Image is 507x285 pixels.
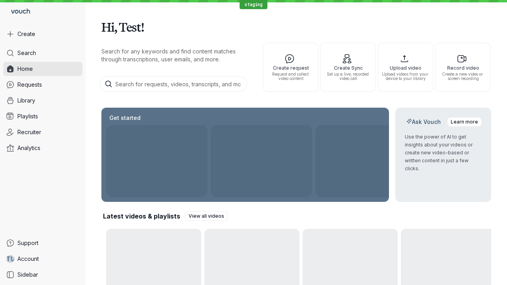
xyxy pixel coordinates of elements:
span: Learn more [451,118,478,126]
span: Upload videos from your device to your library [381,72,430,81]
span: Playlists [17,112,38,120]
span: Record video [439,65,487,70]
p: Search for any keywords and find content matches through transcriptions, user emails, and more. [101,47,249,63]
a: Library [3,93,82,108]
p: Use the power of AI to get insights about your videos or create new video-based or written conten... [405,133,482,173]
span: Search [17,49,36,57]
a: TUAccount [3,252,82,266]
span: Library [17,97,35,104]
h2: Latest videos & playlists [103,212,180,220]
a: View all videos [185,211,228,221]
a: Requests [3,78,82,92]
a: Support [3,236,82,250]
button: Record videoCreate a new video or screen recording [435,43,491,92]
h2: Ask Vouch [405,118,442,126]
a: Sidebar [3,268,82,282]
a: Go to homepage [3,3,33,21]
span: Home [17,65,33,73]
span: Create request [267,65,315,70]
span: Sidebar [17,271,38,279]
a: Playlists [3,109,82,123]
a: Home [3,62,82,76]
input: Search for requests, videos, transcripts, and more... [100,76,247,92]
span: U [11,255,15,263]
span: Create [17,30,35,38]
a: Search [3,46,82,60]
button: Upload videoUpload videos from your device to your library [378,43,433,92]
span: Support [17,239,38,247]
span: Create a new video or screen recording [439,72,487,81]
a: Analytics [3,141,82,155]
a: Learn more [447,117,482,127]
span: View all videos [189,212,224,220]
span: Requests [17,81,42,89]
h2: Get started [108,114,142,122]
span: Set up a live, recorded video call [324,72,372,81]
span: Analytics [17,144,40,152]
span: T [6,255,11,263]
a: Recruiter [3,125,82,139]
button: Create [3,27,82,41]
span: Upload video [381,65,430,70]
span: Create Sync [324,65,372,70]
button: Create SyncSet up a live, recorded video call [320,43,376,92]
button: Create requestRequest and collect video content [263,43,318,92]
span: Recruiter [17,128,41,136]
h1: Hi, Test! [101,16,491,38]
span: Request and collect video content [267,72,315,81]
span: Account [17,255,39,263]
